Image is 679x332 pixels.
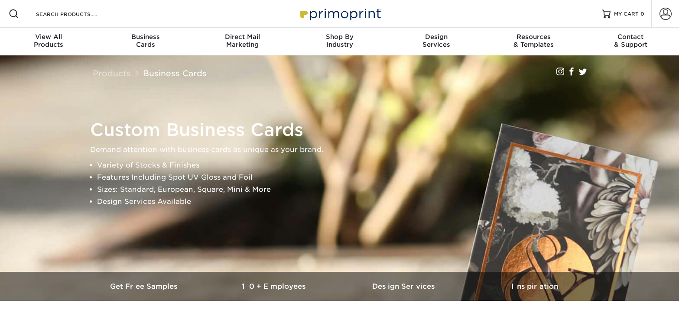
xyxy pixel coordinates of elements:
[210,282,340,290] h3: 10+ Employees
[614,10,639,18] span: MY CART
[640,11,644,17] span: 0
[388,33,485,48] div: Services
[194,33,291,48] div: Marketing
[90,144,597,156] p: Demand attention with business cards as unique as your brand.
[470,272,600,301] a: Inspiration
[194,28,291,55] a: Direct MailMarketing
[470,282,600,290] h3: Inspiration
[291,33,388,41] span: Shop By
[582,33,679,48] div: & Support
[80,272,210,301] a: Get Free Samples
[388,28,485,55] a: DesignServices
[340,272,470,301] a: Design Services
[485,33,582,41] span: Resources
[194,33,291,41] span: Direct Mail
[143,68,207,78] a: Business Cards
[97,28,194,55] a: BusinessCards
[296,4,383,23] img: Primoprint
[291,28,388,55] a: Shop ByIndustry
[340,282,470,290] h3: Design Services
[97,33,194,41] span: Business
[97,33,194,48] div: Cards
[388,33,485,41] span: Design
[35,9,120,19] input: SEARCH PRODUCTS.....
[97,184,597,196] li: Sizes: Standard, European, Square, Mini & More
[210,272,340,301] a: 10+ Employees
[291,33,388,48] div: Industry
[93,68,131,78] a: Products
[97,159,597,171] li: Variety of Stocks & Finishes
[485,28,582,55] a: Resources& Templates
[97,196,597,208] li: Design Services Available
[582,28,679,55] a: Contact& Support
[582,33,679,41] span: Contact
[90,119,597,140] h1: Custom Business Cards
[485,33,582,48] div: & Templates
[97,171,597,184] li: Features Including Spot UV Gloss and Foil
[80,282,210,290] h3: Get Free Samples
